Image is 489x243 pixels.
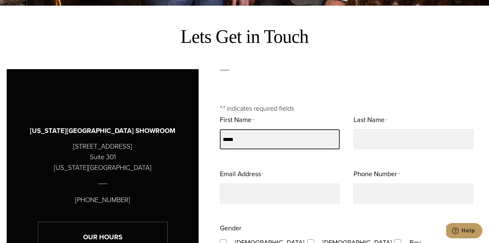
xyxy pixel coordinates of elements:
p: [STREET_ADDRESS] Suite 301 [US_STATE][GEOGRAPHIC_DATA] [54,141,151,173]
legend: Gender [220,222,242,234]
h3: Our Hours [38,232,167,242]
h2: Lets Get in Touch [7,26,482,48]
iframe: Opens a widget where you can chat to one of our agents [446,223,482,240]
h3: [US_STATE][GEOGRAPHIC_DATA] SHOWROOM [30,126,175,136]
p: [PHONE_NUMBER] [75,194,130,205]
label: Last Name [354,114,387,127]
label: First Name [220,114,254,127]
label: Phone Number [354,168,400,181]
p: " " indicates required fields [220,103,482,114]
label: Email Address [220,168,263,181]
